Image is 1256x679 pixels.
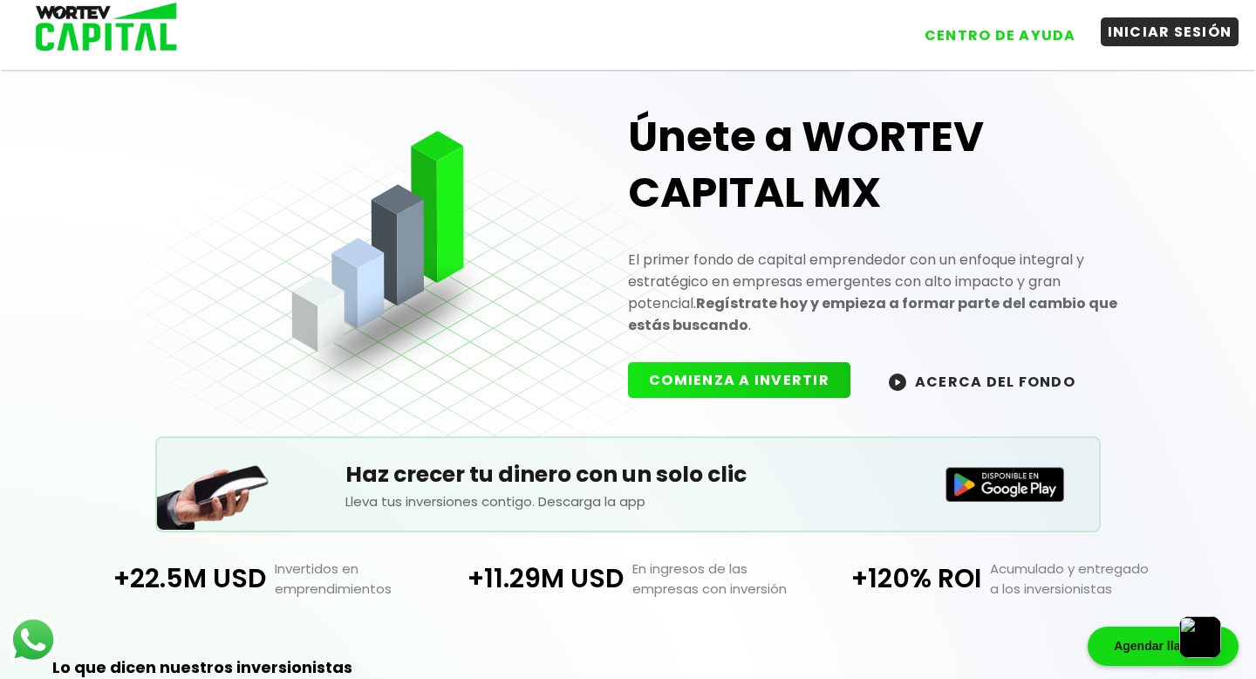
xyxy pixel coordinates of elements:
img: Disponible en Google Play [945,467,1064,502]
div: Agendar llamada [1088,627,1239,666]
h5: Haz crecer tu dinero con un solo clic [345,458,911,491]
p: En ingresos de las empresas con inversión [624,559,807,599]
a: CENTRO DE AYUDA [900,8,1083,50]
p: El primer fondo de capital emprendedor con un enfoque integral y estratégico en empresas emergent... [628,249,1130,336]
p: Acumulado y entregado a los inversionistas [981,559,1164,599]
button: COMIENZA A INVERTIR [628,362,850,398]
strong: Regístrate hoy y empieza a formar parte del cambio que estás buscando [628,293,1117,335]
img: Teléfono [157,443,270,530]
a: COMIENZA A INVERTIR [628,370,868,390]
img: logos_whatsapp-icon.242b2217.svg [9,615,58,664]
button: INICIAR SESIÓN [1101,17,1239,46]
a: INICIAR SESIÓN [1083,8,1239,50]
img: wortev-capital-acerca-del-fondo [889,374,906,391]
p: Lleva tus inversiones contigo. Descarga la app [345,491,911,511]
h1: Únete a WORTEV CAPITAL MX [628,109,1130,221]
button: CENTRO DE AYUDA [918,21,1083,50]
p: +22.5M USD [91,559,265,599]
p: +11.29M USD [449,559,624,599]
button: ACERCA DEL FONDO [868,362,1096,400]
p: Invertidos en emprendimientos [266,559,449,599]
p: +120% ROI [807,559,981,599]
